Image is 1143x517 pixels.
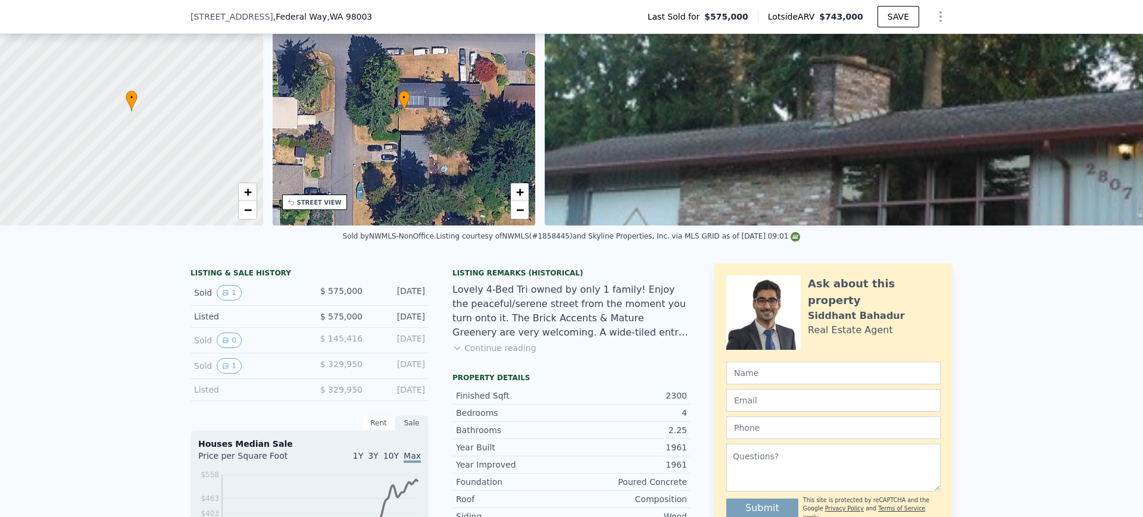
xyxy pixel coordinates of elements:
div: Siddhant Bahadur [808,309,905,323]
span: − [516,202,524,217]
div: Listing Remarks (Historical) [452,268,691,278]
span: , Federal Way [273,11,372,23]
span: Max [404,451,421,463]
span: [STREET_ADDRESS] [190,11,273,23]
tspan: $558 [201,471,219,479]
span: 1Y [353,451,363,460]
div: Sold [194,285,300,300]
div: [DATE] [372,333,425,348]
span: • [126,92,138,103]
button: View historical data [217,333,242,348]
input: Name [726,362,941,384]
div: Composition [571,493,687,505]
div: STREET VIEW [297,198,342,207]
div: Property details [452,373,691,383]
div: Sold [194,358,300,374]
div: • [126,90,138,111]
span: $ 329,950 [320,385,363,394]
a: Zoom out [511,201,529,219]
span: $ 575,000 [320,286,363,296]
div: Sold [194,333,300,348]
div: Roof [456,493,571,505]
span: • [398,92,410,103]
div: Ask about this property [808,275,941,309]
div: Year Built [456,441,571,453]
input: Phone [726,416,941,439]
div: Price per Square Foot [198,450,310,469]
button: SAVE [877,6,919,27]
span: 10Y [383,451,399,460]
div: Poured Concrete [571,476,687,488]
div: Year Improved [456,459,571,471]
span: Lotside ARV [768,11,819,23]
span: , WA 98003 [327,12,372,21]
tspan: $463 [201,494,219,503]
span: $ 329,950 [320,359,363,369]
a: Zoom in [239,183,257,201]
div: Bedrooms [456,407,571,419]
div: 4 [571,407,687,419]
span: $ 145,416 [320,334,363,343]
div: [DATE] [372,285,425,300]
span: 3Y [368,451,378,460]
img: NWMLS Logo [791,232,800,242]
button: View historical data [217,285,242,300]
a: Privacy Policy [825,505,864,512]
button: Continue reading [452,342,536,354]
a: Zoom in [511,183,529,201]
div: [DATE] [372,311,425,322]
div: Real Estate Agent [808,323,893,337]
div: Listed [194,384,300,396]
a: Zoom out [239,201,257,219]
div: 1961 [571,441,687,453]
span: + [243,184,251,199]
div: Listing courtesy of NWMLS (#1858445) and Skyline Properties, Inc. via MLS GRID as of [DATE] 09:01 [436,232,801,240]
div: • [398,90,410,111]
div: Lovely 4-Bed Tri owned by only 1 family! Enjoy the peaceful/serene street from the moment you tur... [452,283,691,340]
input: Email [726,389,941,412]
div: 2.25 [571,424,687,436]
span: $575,000 [704,11,748,23]
div: 1961 [571,459,687,471]
a: Terms of Service [878,505,925,512]
span: Last Sold for [648,11,705,23]
span: $ 575,000 [320,312,363,321]
div: Sale [395,415,429,431]
div: Listed [194,311,300,322]
div: Bathrooms [456,424,571,436]
span: − [243,202,251,217]
div: Houses Median Sale [198,438,421,450]
div: Sold by NWMLS-NonOffice . [343,232,436,240]
div: [DATE] [372,358,425,374]
div: Foundation [456,476,571,488]
button: Show Options [929,5,952,29]
button: View historical data [217,358,242,374]
div: 2300 [571,390,687,402]
div: LISTING & SALE HISTORY [190,268,429,280]
span: $743,000 [819,12,863,21]
div: [DATE] [372,384,425,396]
div: Finished Sqft [456,390,571,402]
span: + [516,184,524,199]
div: Rent [362,415,395,431]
